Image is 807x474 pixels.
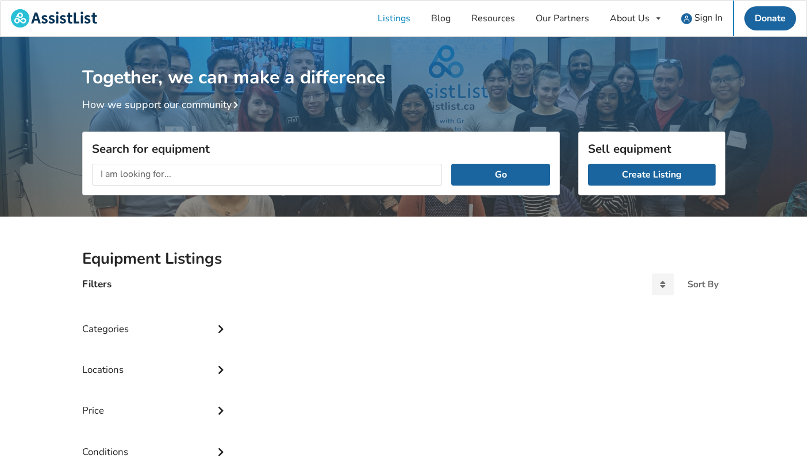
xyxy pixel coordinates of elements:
[681,13,692,24] img: user icon
[687,280,718,289] div: Sort By
[82,381,229,422] div: Price
[82,98,243,111] a: How we support our community
[82,249,725,269] h2: Equipment Listings
[671,1,733,36] a: user icon Sign In
[461,1,525,36] a: Resources
[525,1,600,36] a: Our Partners
[588,164,716,186] a: Create Listing
[92,141,550,156] h3: Search for equipment
[82,37,725,89] h1: Together, we can make a difference
[451,164,549,186] button: Go
[610,14,650,23] div: About Us
[11,9,97,28] img: assistlist-logo
[588,141,716,156] h3: Sell equipment
[82,341,229,381] div: Locations
[744,6,796,30] a: Donate
[92,164,443,186] input: I am looking for...
[367,1,421,36] a: Listings
[82,278,112,291] h4: Filters
[82,423,229,464] div: Conditions
[82,300,229,341] div: Categories
[694,11,723,24] span: Sign In
[421,1,461,36] a: Blog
